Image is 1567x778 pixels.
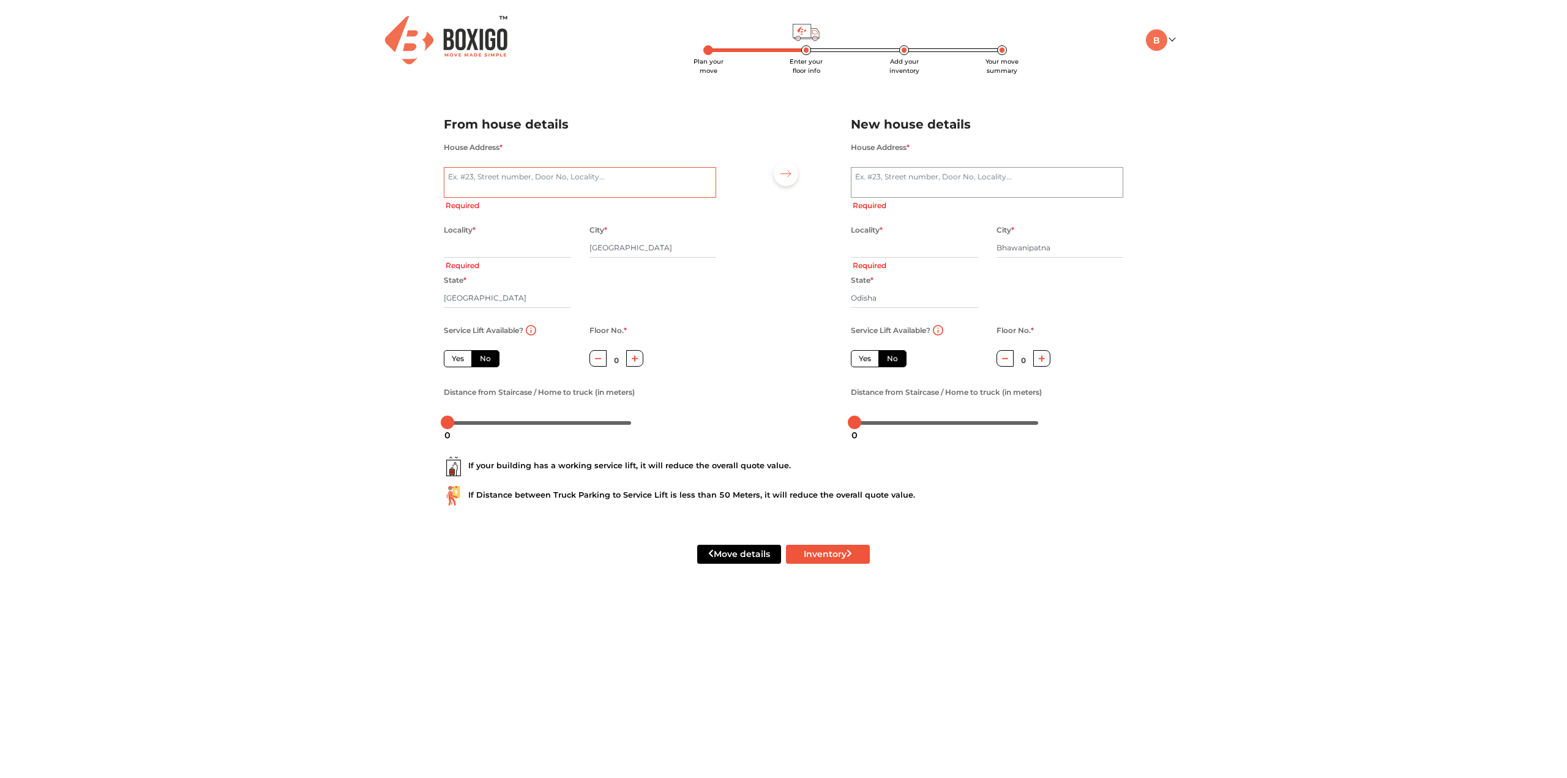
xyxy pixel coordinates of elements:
h2: From house details [444,114,716,135]
button: Move details [697,545,781,564]
label: City [997,222,1014,238]
label: Distance from Staircase / Home to truck (in meters) [851,384,1042,400]
div: If Distance between Truck Parking to Service Lift is less than 50 Meters, it will reduce the over... [444,486,1123,506]
img: Boxigo [385,16,507,64]
label: State [444,272,466,288]
span: Your move summary [985,58,1019,75]
label: Required [853,200,886,211]
label: Required [446,200,479,211]
label: Floor No. [589,323,627,339]
h2: New house details [851,114,1123,135]
label: Required [853,260,886,271]
label: Required [446,260,479,271]
label: State [851,272,873,288]
label: No [471,350,499,367]
label: Yes [851,350,879,367]
img: ... [444,457,463,476]
span: Plan your move [694,58,724,75]
span: Enter your floor info [790,58,823,75]
div: If your building has a working service lift, it will reduce the overall quote value. [444,457,1123,476]
label: Service Lift Available? [444,323,523,339]
label: City [589,222,607,238]
label: No [878,350,907,367]
label: Distance from Staircase / Home to truck (in meters) [444,384,635,400]
img: ... [444,486,463,506]
div: 0 [847,425,862,446]
label: House Address [851,140,910,155]
label: Service Lift Available? [851,323,930,339]
label: Locality [444,222,476,238]
span: Add your inventory [889,58,919,75]
button: Inventory [786,545,870,564]
label: Yes [444,350,472,367]
label: Locality [851,222,883,238]
label: Floor No. [997,323,1034,339]
div: 0 [439,425,455,446]
label: House Address [444,140,503,155]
